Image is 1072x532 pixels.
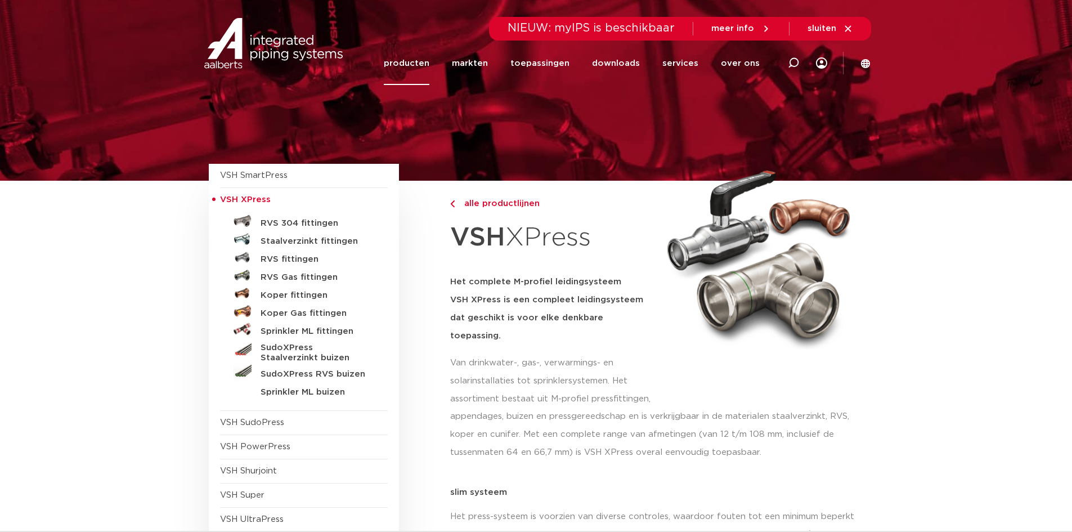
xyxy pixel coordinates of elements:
[450,200,455,208] img: chevron-right.svg
[220,363,388,381] a: SudoXPress RVS buizen
[450,354,654,408] p: Van drinkwater-, gas-, verwarmings- en solarinstallaties tot sprinklersystemen. Het assortiment b...
[220,266,388,284] a: RVS Gas fittingen
[261,387,372,397] h5: Sprinkler ML buizen
[220,195,271,204] span: VSH XPress
[662,42,698,85] a: services
[220,230,388,248] a: Staalverzinkt fittingen
[450,225,505,251] strong: VSH
[261,236,372,247] h5: Staalverzinkt fittingen
[261,309,372,319] h5: Koper Gas fittingen
[261,254,372,265] h5: RVS fittingen
[220,212,388,230] a: RVS 304 fittingen
[711,24,754,33] span: meer info
[450,488,864,497] p: slim systeem
[261,218,372,229] h5: RVS 304 fittingen
[721,42,760,85] a: over ons
[220,338,388,363] a: SudoXPress Staalverzinkt buizen
[220,491,264,499] a: VSH Super
[261,290,372,301] h5: Koper fittingen
[220,442,290,451] a: VSH PowerPress
[220,320,388,338] a: Sprinkler ML fittingen
[711,24,771,34] a: meer info
[508,23,675,34] span: NIEUW: myIPS is beschikbaar
[457,199,540,208] span: alle productlijnen
[220,248,388,266] a: RVS fittingen
[384,42,429,85] a: producten
[261,272,372,283] h5: RVS Gas fittingen
[384,42,760,85] nav: Menu
[450,408,864,462] p: appendages, buizen en pressgereedschap en is verkrijgbaar in de materialen staalverzinkt, RVS, ko...
[808,24,853,34] a: sluiten
[220,418,284,427] a: VSH SudoPress
[510,42,569,85] a: toepassingen
[450,216,654,260] h1: XPress
[452,42,488,85] a: markten
[261,369,372,379] h5: SudoXPress RVS buizen
[220,467,277,475] a: VSH Shurjoint
[261,327,372,337] h5: Sprinkler ML fittingen
[220,302,388,320] a: Koper Gas fittingen
[220,284,388,302] a: Koper fittingen
[220,171,288,180] a: VSH SmartPress
[220,515,284,524] a: VSH UltraPress
[220,381,388,399] a: Sprinkler ML buizen
[808,24,836,33] span: sluiten
[450,197,654,211] a: alle productlijnen
[450,273,654,345] h5: Het complete M-profiel leidingsysteem VSH XPress is een compleet leidingsysteem dat geschikt is v...
[261,343,372,363] h5: SudoXPress Staalverzinkt buizen
[592,42,640,85] a: downloads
